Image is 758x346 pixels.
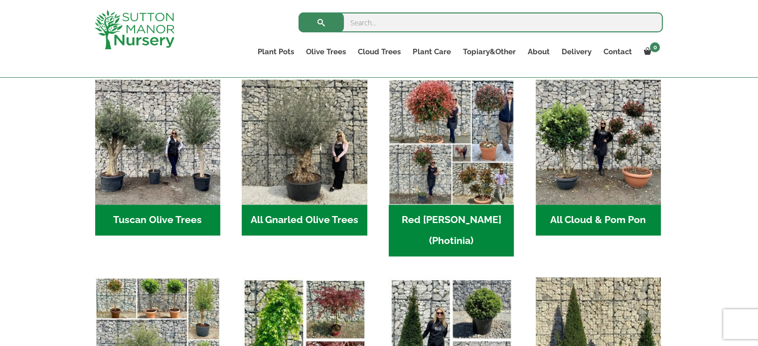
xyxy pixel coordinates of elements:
h2: All Cloud & Pom Pon [536,205,661,235]
a: Visit product category All Cloud & Pom Pon [536,80,661,235]
h2: All Gnarled Olive Trees [242,205,367,235]
a: Visit product category All Gnarled Olive Trees [242,80,367,235]
a: Visit product category Tuscan Olive Trees [95,80,220,235]
img: Home - A124EB98 0980 45A7 B835 C04B779F7765 [536,80,661,205]
img: Home - F5A23A45 75B5 4929 8FB2 454246946332 [389,80,514,205]
a: Plant Care [407,45,456,59]
h2: Red [PERSON_NAME] (Photinia) [389,205,514,256]
a: About [521,45,555,59]
img: Home - 7716AD77 15EA 4607 B135 B37375859F10 [95,80,220,205]
h2: Tuscan Olive Trees [95,205,220,235]
a: Cloud Trees [352,45,407,59]
a: Topiary&Other [456,45,521,59]
a: Plant Pots [252,45,300,59]
img: Home - 5833C5B7 31D0 4C3A 8E42 DB494A1738DB [242,80,367,205]
span: 0 [650,42,660,52]
a: Olive Trees [300,45,352,59]
a: Contact [597,45,637,59]
img: logo [95,10,174,49]
a: Visit product category Red Robin (Photinia) [389,80,514,256]
input: Search... [299,12,663,32]
a: 0 [637,45,663,59]
a: Delivery [555,45,597,59]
